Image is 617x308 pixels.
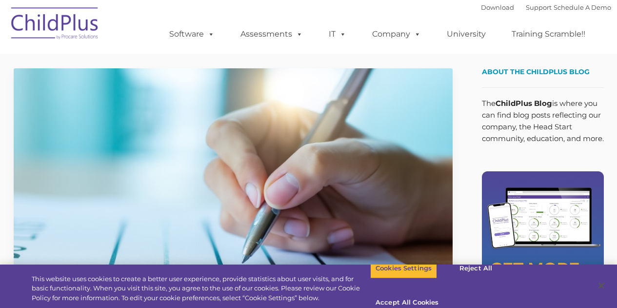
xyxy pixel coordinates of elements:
a: University [437,24,496,44]
a: Schedule A Demo [554,3,611,11]
img: ChildPlus by Procare Solutions [6,0,104,49]
a: IT [319,24,356,44]
a: Download [481,3,514,11]
div: This website uses cookies to create a better user experience, provide statistics about user visit... [32,274,370,303]
font: | [481,3,611,11]
a: Training Scramble!! [502,24,595,44]
a: Support [526,3,552,11]
button: Reject All [445,258,506,279]
button: Close [591,275,612,296]
a: Company [362,24,431,44]
button: Cookies Settings [370,258,437,279]
span: About the ChildPlus Blog [482,67,590,76]
a: Assessments [231,24,313,44]
p: The is where you can find blog posts reflecting our company, the Head Start community, education,... [482,98,604,144]
a: Software [159,24,224,44]
strong: ChildPlus Blog [496,99,552,108]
